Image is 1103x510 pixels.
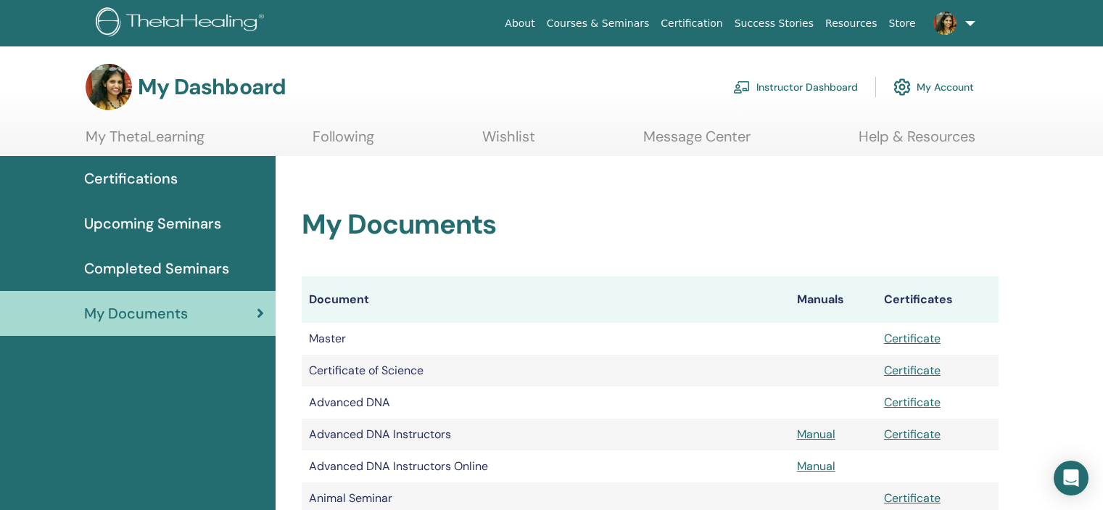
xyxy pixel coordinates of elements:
img: logo.png [96,7,269,40]
a: Following [313,128,374,156]
img: default.jpg [933,12,957,35]
a: Success Stories [729,10,819,37]
h3: My Dashboard [138,74,286,100]
a: Help & Resources [859,128,975,156]
a: Certificate [884,395,941,410]
th: Document [302,276,790,323]
td: Advanced DNA Instructors Online [302,451,790,482]
img: cog.svg [893,75,911,99]
a: Resources [819,10,883,37]
img: default.jpg [86,64,132,110]
a: Certificate [884,331,941,346]
th: Certificates [877,276,999,323]
a: Wishlist [482,128,535,156]
a: Instructor Dashboard [733,71,858,103]
a: Store [883,10,922,37]
a: My ThetaLearning [86,128,205,156]
td: Advanced DNA Instructors [302,419,790,451]
th: Manuals [790,276,877,323]
td: Advanced DNA [302,387,790,419]
span: Certifications [84,168,178,189]
a: Certification [655,10,728,37]
a: My Account [893,71,974,103]
a: About [499,10,540,37]
img: chalkboard-teacher.svg [733,81,751,94]
a: Manual [797,427,835,442]
a: Certificate [884,490,941,506]
a: Manual [797,458,835,474]
td: Master [302,323,790,355]
div: Open Intercom Messenger [1054,461,1088,495]
span: Completed Seminars [84,258,229,279]
h2: My Documents [302,208,999,242]
a: Courses & Seminars [541,10,656,37]
span: My Documents [84,303,188,324]
span: Upcoming Seminars [84,213,221,234]
a: Message Center [643,128,751,156]
a: Certificate [884,363,941,378]
a: Certificate [884,427,941,442]
td: Certificate of Science [302,355,790,387]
